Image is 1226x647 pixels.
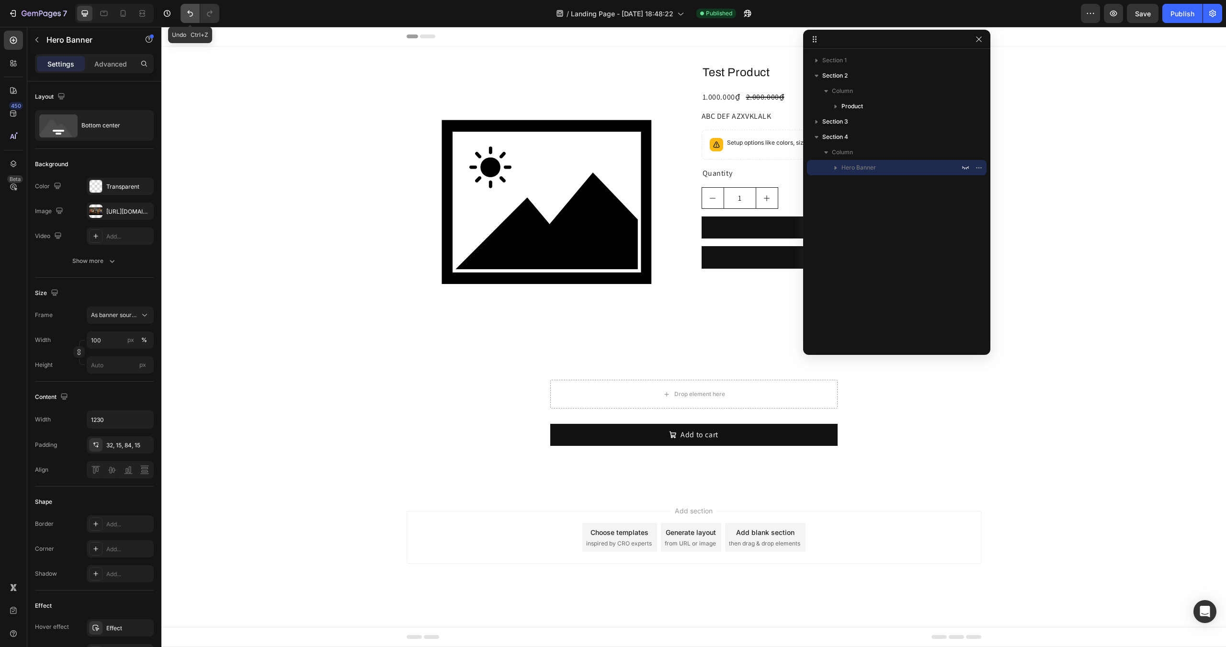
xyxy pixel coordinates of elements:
button: Buy it now [540,219,820,241]
input: px% [87,331,154,349]
div: Add... [106,570,151,579]
div: Corner [35,545,54,553]
div: Drop element here [513,363,564,371]
button: increment [595,161,616,182]
div: px [127,336,134,344]
div: Effect [35,602,52,610]
button: As banner source [87,306,154,324]
div: Video [35,230,64,243]
span: As banner source [91,311,138,319]
div: Hover effect [35,623,69,631]
span: Add new variant [707,112,751,119]
div: Bottom center [81,114,140,136]
span: or [751,112,786,119]
div: Color [35,180,63,193]
input: Auto [87,411,153,428]
span: Add section [510,479,555,489]
div: Border [35,520,54,528]
span: Column [832,148,853,157]
p: Settings [47,59,74,69]
div: Effect [106,624,151,633]
span: then drag & drop elements [568,512,639,521]
button: 7 [4,4,71,23]
div: Choose templates [429,500,487,511]
iframe: Design area [161,27,1226,647]
div: Buy it now [662,225,698,236]
label: Frame [35,311,53,319]
div: 450 [9,102,23,110]
div: Open Intercom Messenger [1193,600,1216,623]
button: decrement [541,161,562,182]
button: Add to cart [540,190,820,212]
span: inspired by CRO experts [425,512,490,521]
div: Content [35,391,70,404]
span: Section 3 [822,117,848,126]
div: Undo/Redo [181,4,219,23]
div: Beta [7,175,23,183]
span: / [567,9,569,19]
span: sync data [760,112,786,119]
div: Show more [72,256,117,266]
p: Hero Banner [46,34,128,45]
div: Generate layout [504,500,555,511]
div: Shadow [35,569,57,578]
p: 7 [63,8,67,19]
div: Background [35,160,68,169]
button: Save [1127,4,1158,23]
button: Show more [35,252,154,270]
div: Add to cart [519,403,557,413]
span: from URL or image [503,512,555,521]
span: Column [832,86,853,96]
span: Hero Banner [841,163,876,172]
div: Add... [106,232,151,241]
div: Shape [35,498,52,506]
span: px [139,361,146,368]
input: px [87,356,154,374]
p: Setup options like colors, sizes with product variant. [566,111,786,121]
span: Landing Page - [DATE] 18:48:22 [571,9,673,19]
div: [URL][DOMAIN_NAME] [106,207,151,216]
div: Align [35,465,48,474]
span: Save [1135,10,1151,18]
div: Add... [106,545,151,554]
div: 1.000.000₫ [540,64,580,77]
div: % [141,336,147,344]
div: Quantity [540,140,820,153]
div: Size [35,287,60,300]
div: 2.000.000₫ [584,64,624,77]
div: 32, 15, 84, 15 [106,441,151,450]
button: Publish [1162,4,1203,23]
div: Publish [1170,9,1194,19]
div: Add... [106,520,151,529]
button: px [138,334,150,346]
span: Section 2 [822,71,848,80]
span: Section 4 [822,132,848,142]
div: Transparent [106,182,151,191]
div: Add blank section [575,500,633,511]
label: Height [35,361,53,369]
button: % [125,334,136,346]
div: Image [35,205,65,218]
span: Published [706,9,732,18]
p: Advanced [94,59,127,69]
button: Add to cart [389,397,676,419]
input: quantity [562,161,595,182]
span: Product [841,102,863,111]
label: Width [35,336,51,344]
div: ABC DEF AZXVKLALK [540,84,820,95]
h2: Test Product [540,35,820,57]
div: Layout [35,91,67,103]
div: Width [35,415,51,424]
div: Padding [35,441,57,449]
div: Add to cart [667,195,704,206]
span: Section 1 [822,56,847,65]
